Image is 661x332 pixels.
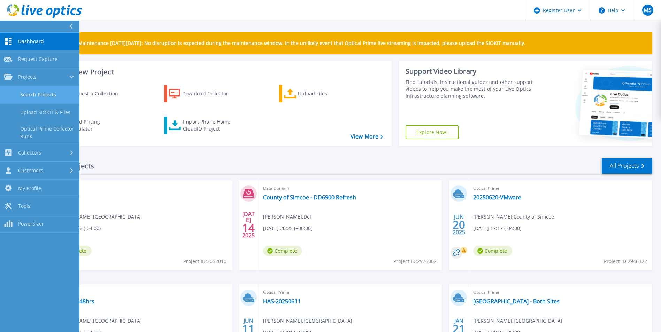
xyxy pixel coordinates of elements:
[263,317,352,325] span: [PERSON_NAME] , [GEOGRAPHIC_DATA]
[52,40,525,46] p: Scheduled Maintenance [DATE][DATE]: No disruption is expected during the maintenance window. In t...
[183,258,226,265] span: Project ID: 3052010
[18,185,41,191] span: My Profile
[242,326,255,332] span: 11
[453,326,465,332] span: 21
[18,167,43,174] span: Customers
[473,184,648,192] span: Optical Prime
[263,184,438,192] span: Data Domain
[473,288,648,296] span: Optical Prime
[18,150,41,156] span: Collectors
[18,203,30,209] span: Tools
[473,224,521,232] span: [DATE] 17:17 (-04:00)
[406,79,535,100] div: Find tutorials, instructional guides and other support videos to help you make the most of your L...
[406,125,459,139] a: Explore Now!
[263,288,438,296] span: Optical Prime
[164,85,242,102] a: Download Collector
[473,317,562,325] span: [PERSON_NAME] , [GEOGRAPHIC_DATA]
[183,118,237,132] div: Import Phone Home CloudIQ Project
[53,288,228,296] span: Optical Prime
[473,246,512,256] span: Complete
[452,212,466,237] div: JUN 2025
[182,87,238,101] div: Download Collector
[242,225,255,231] span: 14
[604,258,647,265] span: Project ID: 2946322
[298,87,354,101] div: Upload Files
[53,184,228,192] span: Optical Prime
[242,212,255,237] div: [DATE] 2025
[68,118,124,132] div: Cloud Pricing Calculator
[18,56,57,62] span: Request Capture
[263,213,313,221] span: [PERSON_NAME] , Dell
[453,222,465,228] span: 20
[644,7,652,13] span: MS
[69,87,125,101] div: Request a Collection
[263,194,356,201] a: County of Simcoe - DD6900 Refresh
[473,194,521,201] a: 20250620-VMware
[53,317,142,325] span: [PERSON_NAME] , [GEOGRAPHIC_DATA]
[602,158,652,174] a: All Projects
[53,213,142,221] span: [PERSON_NAME] , [GEOGRAPHIC_DATA]
[279,85,357,102] a: Upload Files
[18,38,44,45] span: Dashboard
[393,258,437,265] span: Project ID: 2976002
[49,117,127,134] a: Cloud Pricing Calculator
[18,74,37,80] span: Projects
[351,133,383,140] a: View More
[49,85,127,102] a: Request a Collection
[263,224,312,232] span: [DATE] 20:25 (+00:00)
[49,68,383,76] h3: Start a New Project
[473,298,560,305] a: [GEOGRAPHIC_DATA] - Both Sites
[263,298,301,305] a: HAS-20250611
[263,246,302,256] span: Complete
[473,213,554,221] span: [PERSON_NAME] , County of Simcoe
[406,67,535,76] div: Support Video Library
[18,221,44,227] span: PowerSizer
